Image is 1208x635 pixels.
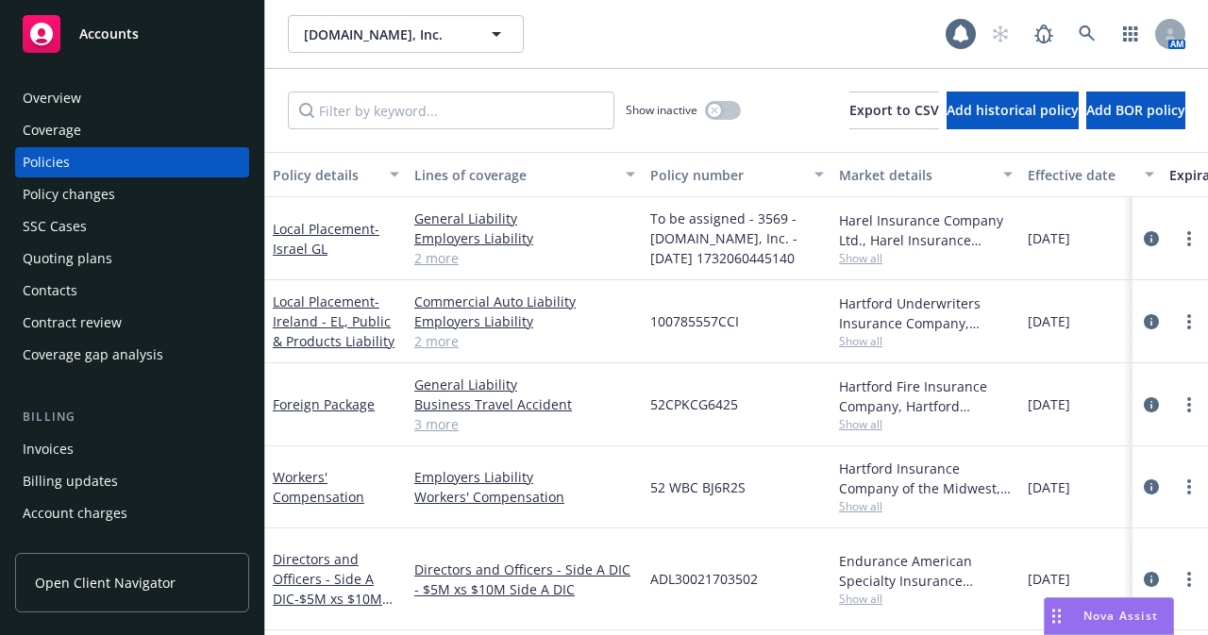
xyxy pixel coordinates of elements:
a: Installment plans [15,530,249,560]
span: [DATE] [1028,311,1070,331]
div: Hartford Fire Insurance Company, Hartford Insurance Group [839,376,1013,416]
a: 2 more [414,331,635,351]
span: Open Client Navigator [35,573,176,593]
span: - $5M xs $10M Side A DIC [273,590,393,627]
a: Switch app [1112,15,1149,53]
a: circleInformation [1140,393,1163,416]
div: Market details [839,165,992,185]
div: Invoices [23,434,74,464]
button: Policy details [265,152,407,197]
span: [DATE] [1028,394,1070,414]
a: Contacts [15,276,249,306]
a: Local Placement [273,220,379,258]
div: Billing updates [23,466,118,496]
div: Policies [23,147,70,177]
a: more [1178,393,1200,416]
a: Report a Bug [1025,15,1063,53]
span: Show all [839,333,1013,349]
a: Business Travel Accident [414,394,635,414]
span: - Ireland - EL, Public & Products Liability [273,292,394,350]
div: Harel Insurance Company Ltd., Harel Insurance Company Ltd. [839,210,1013,250]
span: Accounts [79,26,139,42]
a: circleInformation [1140,310,1163,333]
span: Show all [839,591,1013,607]
div: Hartford Underwriters Insurance Company, Hartford Insurance Group [839,293,1013,333]
span: [DOMAIN_NAME], Inc. [304,25,467,44]
span: Show all [839,250,1013,266]
span: Show all [839,416,1013,432]
div: Endurance American Specialty Insurance Company, Sompo International, Brown & Riding Insurance Ser... [839,551,1013,591]
a: Quoting plans [15,243,249,274]
div: Lines of coverage [414,165,614,185]
div: Installment plans [23,530,133,560]
span: Add historical policy [947,101,1079,119]
div: Overview [23,83,81,113]
span: Show all [839,498,1013,514]
button: [DOMAIN_NAME], Inc. [288,15,524,53]
a: Directors and Officers - Side A DIC - $5M xs $10M Side A DIC [414,560,635,599]
a: Commercial Auto Liability [414,292,635,311]
button: Policy number [643,152,831,197]
div: Policy number [650,165,803,185]
a: more [1178,227,1200,250]
button: Lines of coverage [407,152,643,197]
button: Nova Assist [1044,597,1174,635]
a: 3 more [414,414,635,434]
a: 2 more [414,248,635,268]
div: Policy details [273,165,378,185]
div: Contacts [23,276,77,306]
a: General Liability [414,375,635,394]
span: Show inactive [626,102,697,118]
a: more [1178,310,1200,333]
span: 52 WBC BJ6R2S [650,477,746,497]
a: Start snowing [981,15,1019,53]
a: General Liability [414,209,635,228]
input: Filter by keyword... [288,92,614,129]
button: Market details [831,152,1020,197]
button: Effective date [1020,152,1162,197]
a: circleInformation [1140,568,1163,591]
span: 52CPKCG6425 [650,394,738,414]
a: Employers Liability [414,228,635,248]
button: Add BOR policy [1086,92,1185,129]
div: Contract review [23,308,122,338]
span: Add BOR policy [1086,101,1185,119]
a: circleInformation [1140,476,1163,498]
span: [DATE] [1028,228,1070,248]
a: Policies [15,147,249,177]
a: Directors and Officers - Side A DIC [273,550,382,627]
a: Account charges [15,498,249,528]
a: Coverage gap analysis [15,340,249,370]
button: Add historical policy [947,92,1079,129]
div: Coverage gap analysis [23,340,163,370]
div: Coverage [23,115,81,145]
span: [DATE] [1028,569,1070,589]
a: Employers Liability [414,311,635,331]
span: 100785557CCI [650,311,739,331]
div: Billing [15,408,249,426]
span: - Israel GL [273,220,379,258]
span: Export to CSV [849,101,939,119]
a: Foreign Package [273,395,375,413]
span: To be assigned - 3569 - [DOMAIN_NAME], Inc. - [DATE] 1732060445140 [650,209,824,268]
span: Nova Assist [1083,608,1158,624]
div: Policy changes [23,179,115,209]
a: Policy changes [15,179,249,209]
a: Accounts [15,8,249,60]
a: Local Placement [273,292,394,350]
div: Drag to move [1045,598,1068,634]
a: Contract review [15,308,249,338]
a: Workers' Compensation [414,487,635,507]
a: Billing updates [15,466,249,496]
span: [DATE] [1028,477,1070,497]
a: circleInformation [1140,227,1163,250]
a: Search [1068,15,1106,53]
a: Employers Liability [414,467,635,487]
div: Hartford Insurance Company of the Midwest, Hartford Insurance Group [839,459,1013,498]
div: SSC Cases [23,211,87,242]
div: Account charges [23,498,127,528]
div: Quoting plans [23,243,112,274]
a: Workers' Compensation [273,468,364,506]
a: Invoices [15,434,249,464]
a: Coverage [15,115,249,145]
